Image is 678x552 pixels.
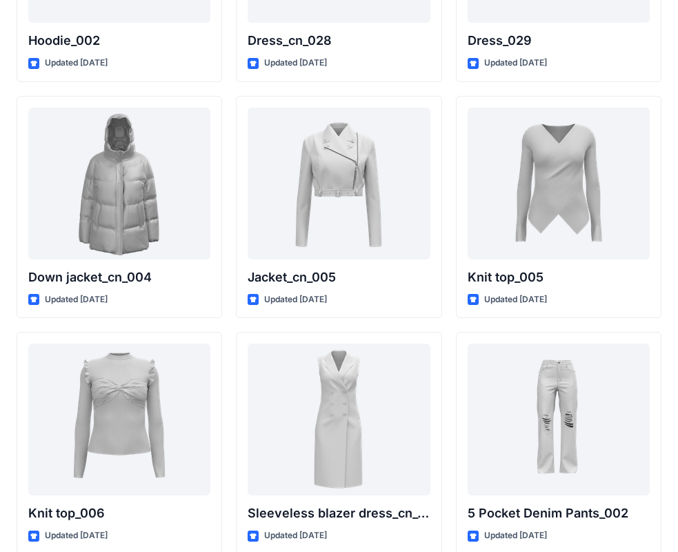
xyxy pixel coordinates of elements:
p: Knit top_005 [468,268,650,287]
p: Updated [DATE] [484,529,547,543]
a: Down jacket_cn_004 [28,108,210,259]
p: Updated [DATE] [45,529,108,543]
p: Updated [DATE] [484,56,547,70]
p: Jacket_cn_005 [248,268,430,287]
a: Sleeveless blazer dress_cn_001 [248,344,430,495]
a: Knit top_005 [468,108,650,259]
a: Jacket_cn_005 [248,108,430,259]
p: Updated [DATE] [264,56,327,70]
p: Updated [DATE] [264,293,327,307]
p: 5 Pocket Denim Pants_002 [468,504,650,523]
p: Updated [DATE] [45,293,108,307]
p: Updated [DATE] [264,529,327,543]
p: Updated [DATE] [45,56,108,70]
a: Knit top_006 [28,344,210,495]
p: Hoodie_002 [28,31,210,50]
p: Updated [DATE] [484,293,547,307]
p: Knit top_006 [28,504,210,523]
p: Down jacket_cn_004 [28,268,210,287]
a: 5 Pocket Denim Pants_002 [468,344,650,495]
p: Dress_cn_028 [248,31,430,50]
p: Dress_029 [468,31,650,50]
p: Sleeveless blazer dress_cn_001 [248,504,430,523]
